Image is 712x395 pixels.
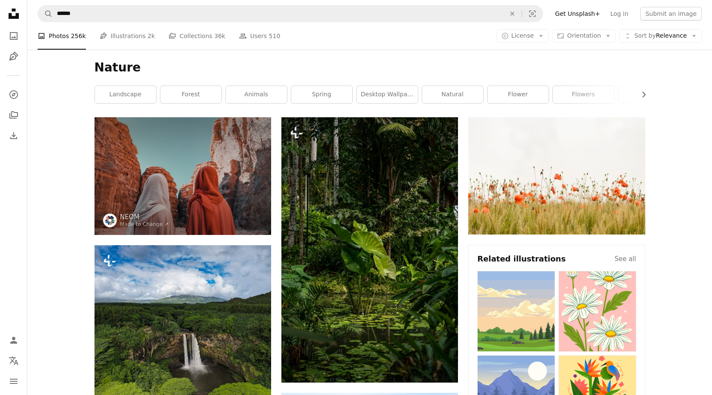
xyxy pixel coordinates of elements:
[226,86,287,103] a: animals
[95,117,271,235] img: a couple of women standing next to each other
[160,86,222,103] a: forest
[95,60,645,75] h1: Nature
[120,213,169,221] a: NEOM
[5,48,22,65] a: Illustrations
[95,366,271,374] a: a waterfall in the middle of a lush green forest
[5,127,22,144] a: Download History
[550,7,605,21] a: Get Unsplash+
[5,107,22,124] a: Collections
[95,172,271,180] a: a couple of women standing next to each other
[522,6,543,22] button: Visual search
[100,22,155,50] a: Illustrations 2k
[468,172,645,179] a: orange flowers
[5,373,22,390] button: Menu
[487,86,549,103] a: flower
[95,86,156,103] a: landscape
[558,271,636,352] img: premium_vector-1716874671235-95932d850cce
[567,32,601,39] span: Orientation
[38,5,543,22] form: Find visuals sitewide
[168,22,225,50] a: Collections 36k
[281,246,458,253] a: a lush green forest filled with lots of trees
[636,86,645,103] button: scroll list to the right
[503,6,522,22] button: Clear
[618,86,680,103] a: mountain
[5,86,22,103] a: Explore
[120,221,169,227] a: Made to Change ↗
[422,86,483,103] a: natural
[553,86,614,103] a: flowers
[5,27,22,45] a: Photos
[511,32,534,39] span: License
[605,7,633,21] a: Log in
[496,29,549,43] button: License
[477,254,566,264] h4: Related illustrations
[269,31,281,41] span: 510
[477,271,555,352] img: premium_vector-1697729804286-7dd6c1a04597
[214,31,225,41] span: 36k
[239,22,280,50] a: Users 510
[468,117,645,235] img: orange flowers
[634,32,656,39] span: Sort by
[291,86,352,103] a: spring
[552,29,616,43] button: Orientation
[103,214,117,227] img: Go to NEOM's profile
[5,332,22,349] a: Log in / Sign up
[615,254,636,264] a: See all
[634,32,687,40] span: Relevance
[5,352,22,369] button: Language
[640,7,702,21] button: Submit an image
[619,29,702,43] button: Sort byRelevance
[148,31,155,41] span: 2k
[38,6,53,22] button: Search Unsplash
[281,117,458,383] img: a lush green forest filled with lots of trees
[357,86,418,103] a: desktop wallpaper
